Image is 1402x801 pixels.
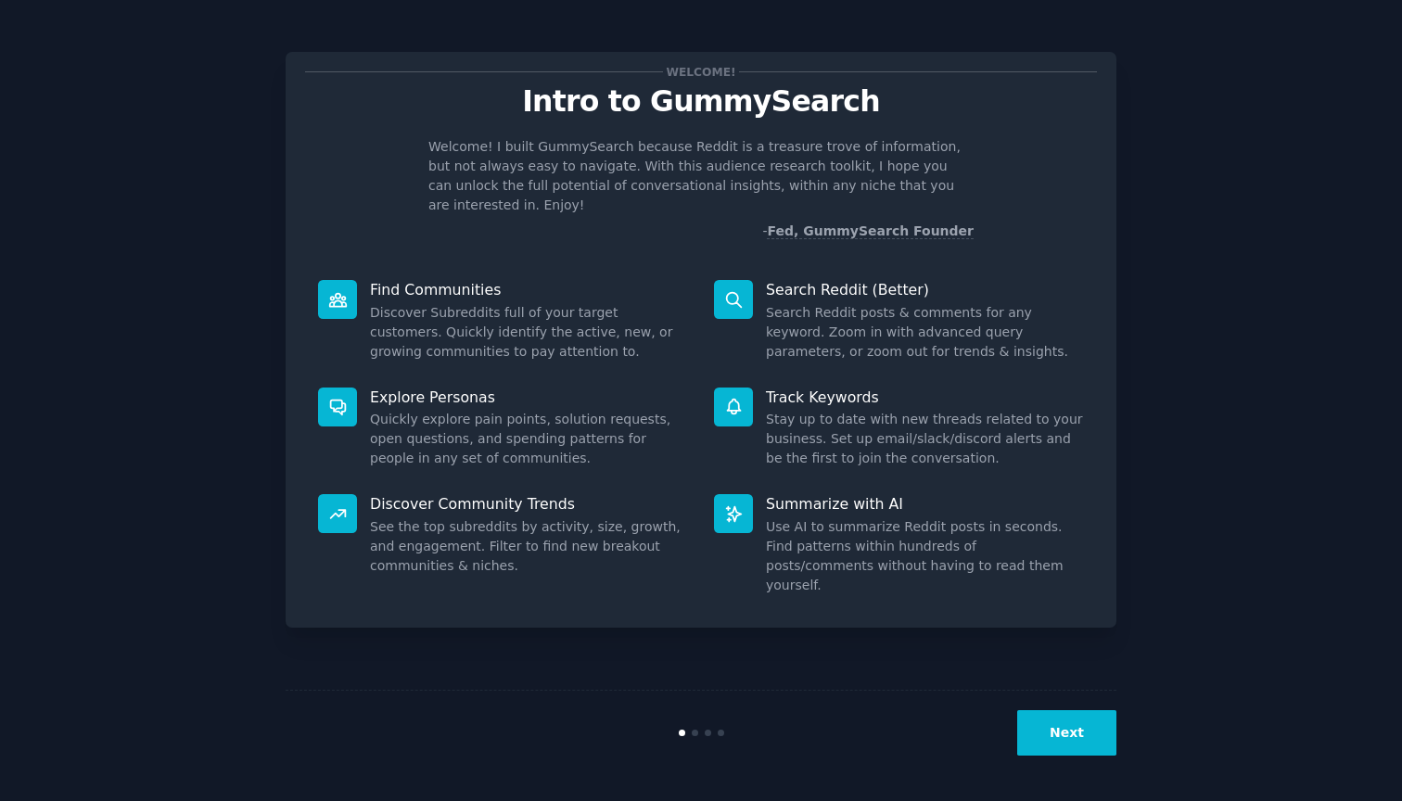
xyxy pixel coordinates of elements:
p: Search Reddit (Better) [766,280,1084,299]
dd: Quickly explore pain points, solution requests, open questions, and spending patterns for people ... [370,410,688,468]
dd: Use AI to summarize Reddit posts in seconds. Find patterns within hundreds of posts/comments with... [766,517,1084,595]
p: Track Keywords [766,388,1084,407]
p: Find Communities [370,280,688,299]
dd: Search Reddit posts & comments for any keyword. Zoom in with advanced query parameters, or zoom o... [766,303,1084,362]
button: Next [1017,710,1116,756]
dd: See the top subreddits by activity, size, growth, and engagement. Filter to find new breakout com... [370,517,688,576]
div: - [762,222,974,241]
p: Explore Personas [370,388,688,407]
dd: Stay up to date with new threads related to your business. Set up email/slack/discord alerts and ... [766,410,1084,468]
span: Welcome! [663,62,739,82]
p: Intro to GummySearch [305,85,1097,118]
a: Fed, GummySearch Founder [767,223,974,239]
p: Summarize with AI [766,494,1084,514]
dd: Discover Subreddits full of your target customers. Quickly identify the active, new, or growing c... [370,303,688,362]
p: Welcome! I built GummySearch because Reddit is a treasure trove of information, but not always ea... [428,137,974,215]
p: Discover Community Trends [370,494,688,514]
